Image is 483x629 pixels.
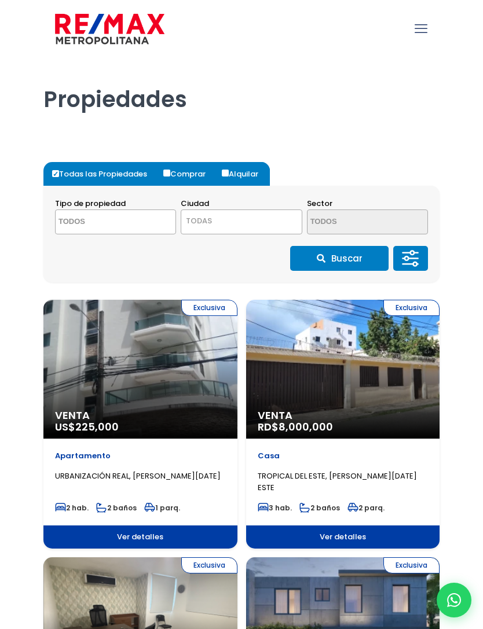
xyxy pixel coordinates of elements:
span: US$ [55,420,119,434]
label: Comprar [160,162,217,186]
span: 2 baños [96,503,137,513]
span: Exclusiva [383,557,440,573]
label: Todas las Propiedades [49,162,159,186]
button: Buscar [290,246,389,271]
span: Exclusiva [383,300,440,316]
span: TROPICAL DEL ESTE, [PERSON_NAME][DATE] ESTE [258,470,417,493]
textarea: Search [308,210,406,235]
span: TODAS [186,215,212,226]
span: URBANIZACIÓN REAL, [PERSON_NAME][DATE] [55,470,221,481]
a: mobile menu [411,19,431,39]
span: Ver detalles [43,525,237,549]
span: 8,000,000 [279,420,333,434]
span: 1 parq. [144,503,180,513]
span: Ver detalles [246,525,440,549]
span: 2 hab. [55,503,89,513]
h1: Propiedades [43,58,440,113]
span: Exclusiva [181,557,237,573]
input: Alquilar [222,170,229,176]
span: Ciudad [181,198,209,209]
span: 2 parq. [347,503,385,513]
span: Exclusiva [181,300,237,316]
span: RD$ [258,420,333,434]
span: Venta [55,410,226,421]
input: Comprar [163,170,170,176]
img: remax-metropolitana-logo [55,12,164,46]
span: 2 baños [299,503,340,513]
input: Todas las Propiedades [52,170,59,177]
textarea: Search [56,210,154,235]
p: Casa [258,450,429,462]
span: 3 hab. [258,503,292,513]
label: Alquilar [219,162,270,186]
span: 225,000 [75,420,119,434]
a: Exclusiva Venta US$225,000 Apartamento URBANIZACIÓN REAL, [PERSON_NAME][DATE] 2 hab. 2 baños 1 pa... [43,300,237,549]
a: Exclusiva Venta RD$8,000,000 Casa TROPICAL DEL ESTE, [PERSON_NAME][DATE] ESTE 3 hab. 2 baños 2 pa... [246,300,440,549]
span: Venta [258,410,429,421]
span: Sector [307,198,332,209]
p: Apartamento [55,450,226,462]
span: TODAS [181,213,301,229]
span: Tipo de propiedad [55,198,126,209]
span: TODAS [181,209,302,234]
